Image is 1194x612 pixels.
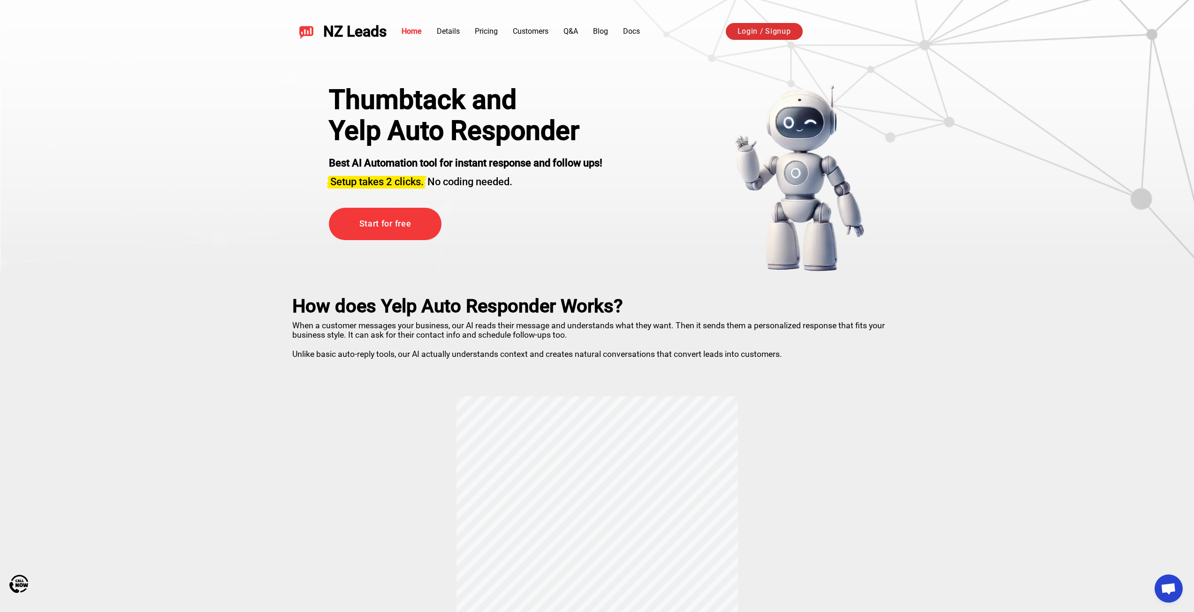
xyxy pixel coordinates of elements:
[726,23,803,40] a: Login / Signup
[734,84,865,272] img: yelp bot
[329,170,602,189] h3: No coding needed.
[329,208,441,240] a: Start for free
[475,27,498,36] a: Pricing
[292,317,902,359] p: When a customer messages your business, our AI reads their message and understands what they want...
[563,27,578,36] a: Q&A
[329,84,602,115] div: Thumbtack and
[513,27,548,36] a: Customers
[812,22,908,42] iframe: Sign in with Google Button
[329,157,602,169] strong: Best AI Automation tool for instant response and follow ups!
[292,295,902,317] h2: How does Yelp Auto Responder Works?
[330,176,424,188] span: Setup takes 2 clicks.
[402,27,422,36] a: Home
[329,115,602,146] h1: Yelp Auto Responder
[623,27,640,36] a: Docs
[1155,574,1183,603] div: Open chat
[299,24,314,39] img: NZ Leads logo
[437,27,460,36] a: Details
[323,23,387,40] span: NZ Leads
[9,574,28,593] img: Call Now
[593,27,608,36] a: Blog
